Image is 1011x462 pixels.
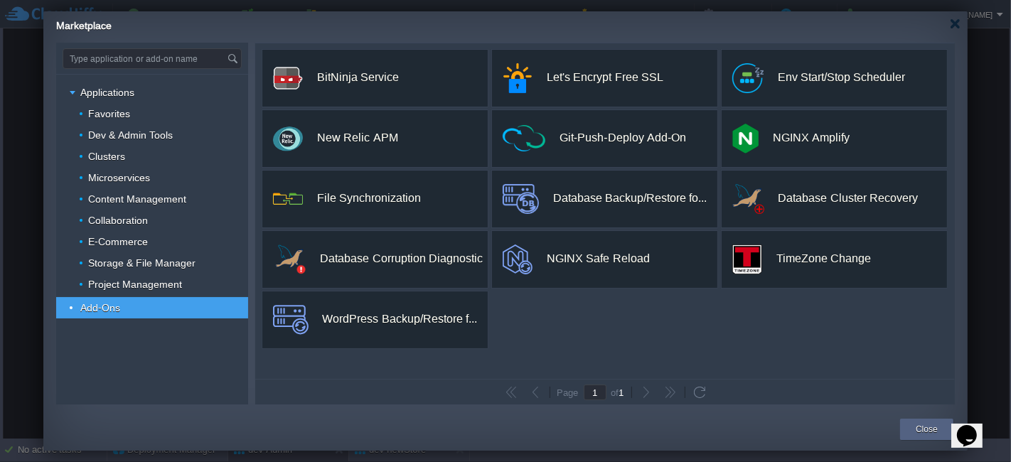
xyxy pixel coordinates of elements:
[916,422,938,436] button: Close
[273,305,309,335] img: backup-logo.svg
[87,235,150,248] a: E-Commerce
[951,405,997,448] iframe: chat widget
[732,124,759,154] img: nginx-amplify-logo.png
[87,150,127,163] a: Clusters
[317,63,399,92] div: BitNinja Service
[343,208,662,250] p: An error has occurred and this action cannot be completed. If the problem persists, please notify...
[87,171,152,184] a: Microservices
[56,20,112,31] span: Marketplace
[87,214,150,227] a: Collaboration
[79,86,137,99] a: Applications
[552,387,584,397] div: Page
[317,183,421,213] div: File Synchronization
[273,124,303,154] img: newrelic_70x70.png
[776,244,871,274] div: TimeZone Change
[606,387,629,398] div: of
[87,129,175,141] a: Dev & Admin Tools
[503,245,533,274] img: logo.svg
[553,183,707,213] div: Database Backup/Restore for the filesystem and the databases
[87,107,132,120] a: Favorites
[87,257,198,269] a: Storage & File Manager
[343,168,662,196] h1: Error
[503,125,545,151] img: ci-cd-icon.png
[773,123,850,153] div: NGINX Amplify
[732,184,764,214] img: database-recovery.png
[503,63,533,93] img: letsencrypt.png
[273,184,303,214] img: icon.png
[87,278,184,291] a: Project Management
[87,193,188,205] a: Content Management
[547,244,650,274] div: NGINX Safe Reload
[547,63,663,92] div: Let's Encrypt Free SSL
[560,123,686,153] div: Git-Push-Deploy Add-On
[619,387,624,398] span: 1
[779,183,919,213] div: Database Cluster Recovery
[320,244,483,274] div: Database Corruption Diagnostic
[503,184,539,214] img: backup-logo.png
[778,63,906,92] div: Env Start/Stop Scheduler
[732,245,762,274] img: timezone-logo.png
[732,63,764,93] img: logo.png
[323,304,478,334] div: WordPress Backup/Restore for the filesystem and the databases
[317,123,398,153] div: New Relic APM
[273,63,303,93] img: logo.png
[273,245,306,274] img: database-corruption-check.png
[79,301,122,314] a: Add-Ons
